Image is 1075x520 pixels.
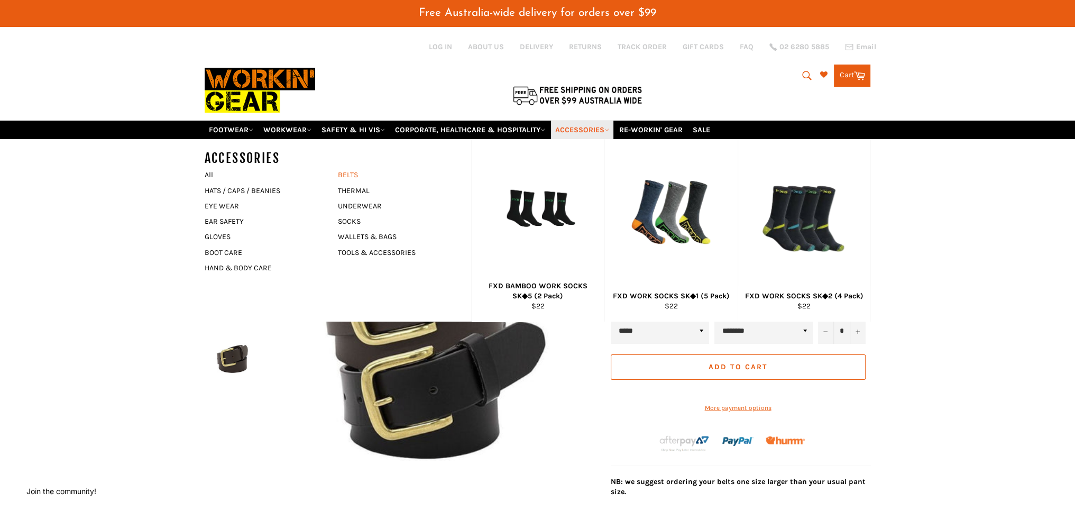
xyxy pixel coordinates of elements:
a: DELIVERY [520,42,553,52]
a: RE-WORKIN' GEAR [615,121,687,139]
a: BELTS [333,167,461,183]
button: Add to Cart [611,354,866,380]
a: 02 6280 5885 [769,43,829,51]
h5: ACCESSORIES [205,150,338,167]
a: More payment options [611,404,866,413]
a: EAR SAFETY [199,214,327,229]
a: CORPORATE, HEALTHCARE & HOSPITALITY [391,121,549,139]
a: HATS / CAPS / BEANIES [199,183,327,198]
span: Add to Cart [709,362,767,371]
a: HAND & BODY CARE [199,260,327,276]
a: SALE [688,121,714,139]
div: $22 [745,301,863,311]
div: $22 [478,301,598,311]
img: Flat $9.95 shipping Australia wide [511,84,644,106]
a: ABOUT US [468,42,504,52]
a: FOOTWEAR [205,121,258,139]
button: Reduce item quantity by one [818,318,834,344]
button: Increase item quantity by one [850,318,866,344]
a: RETURNS [569,42,602,52]
a: Log in [429,42,452,51]
a: THERMAL [333,183,461,198]
a: WORKWEAR [259,121,316,139]
div: FXD WORK SOCKS SK◆1 (5 Pack) [611,291,731,301]
span: Email [856,43,876,51]
img: paypal.png [722,426,754,457]
a: GIFT CARDS [683,42,724,52]
a: All [199,167,338,183]
div: $22 [611,301,731,311]
span: Free Australia-wide delivery for orders over $99 [419,7,656,19]
button: Join the community! [26,487,96,496]
img: Workin Gear - BUCKLE 3011 "Triton' Leather Belt 35mm [210,329,259,387]
div: FXD BAMBOO WORK SOCKS SK◆5 (2 Pack) [478,281,598,302]
strong: NB: we suggest ordering your belts one size larger than your usual pant size. [611,477,866,496]
a: ACCESSORIES [551,121,613,139]
img: FXD WORK SOCKS SK◆1 (5 Pack) - Workin' Gear [630,152,713,277]
a: Email [845,43,876,51]
a: WALLETS & BAGS [333,229,461,244]
a: Cart [834,65,870,87]
a: UNDERWEAR [333,198,461,214]
a: EYE WEAR [199,198,327,214]
a: FXD BAMBOO WORK SOCKS SK◆5 (2 Pack) - Workin' Gear FXD BAMBOO WORK SOCKS SK◆5 (2 Pack) $22 [471,139,604,322]
img: Afterpay-Logo-on-dark-bg_large.png [658,434,710,452]
img: Workin Gear leaders in Workwear, Safety Boots, PPE, Uniforms. Australia's No.1 in Workwear [205,60,315,120]
a: FXD WORK SOCKS SK◆1 (5 Pack) - Workin' Gear FXD WORK SOCKS SK◆1 (5 Pack) $22 [604,139,738,322]
a: SOCKS [333,214,461,229]
div: FXD WORK SOCKS SK◆2 (4 Pack) [745,291,863,301]
a: FAQ [740,42,754,52]
img: Humm_core_logo_RGB-01_300x60px_small_195d8312-4386-4de7-b182-0ef9b6303a37.png [766,436,805,444]
img: FXD BAMBOO WORK SOCKS SK◆5 (2 Pack) - Workin' Gear [497,152,580,277]
img: Workin Gear - BUCKLE 3011 "Triton' Leather Belt 35mm [264,180,600,517]
img: FXD WORK SOCKS SK◆2 (4 Pack) - Workin' Gear [762,152,846,277]
a: TOOLS & ACCESSORIES [333,245,461,260]
a: TRACK ORDER [618,42,667,52]
a: FXD WORK SOCKS SK◆2 (4 Pack) - Workin' Gear FXD WORK SOCKS SK◆2 (4 Pack) $22 [738,139,871,322]
a: GLOVES [199,229,327,244]
a: SAFETY & HI VIS [317,121,389,139]
span: 02 6280 5885 [779,43,829,51]
a: BOOT CARE [199,245,327,260]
